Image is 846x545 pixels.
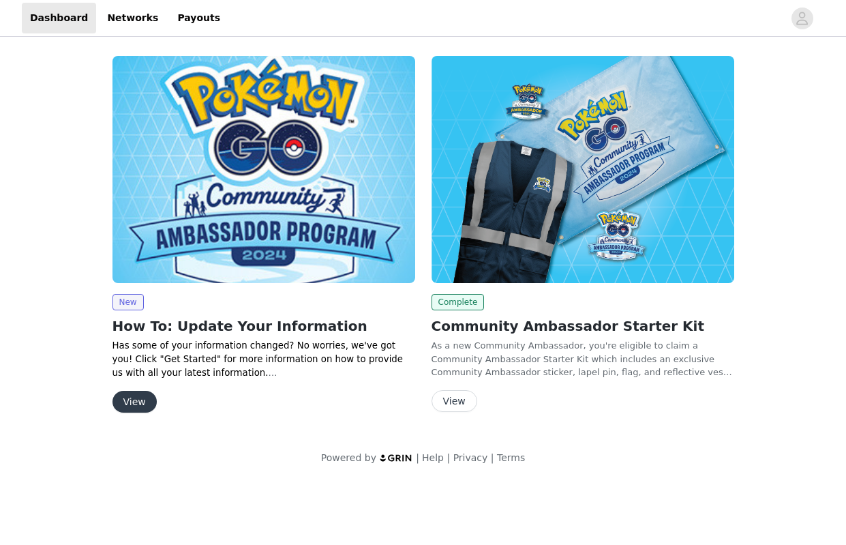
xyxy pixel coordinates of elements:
[416,452,419,463] span: |
[112,294,144,310] span: New
[112,397,157,407] a: View
[432,294,485,310] span: Complete
[432,316,734,336] h2: Community Ambassador Starter Kit
[491,452,494,463] span: |
[112,391,157,413] button: View
[112,56,415,283] img: Pokémon GO Community Ambassador Program
[432,339,734,379] p: As a new Community Ambassador, you're eligible to claim a Community Ambassador Starter Kit which ...
[453,452,488,463] a: Privacy
[22,3,96,33] a: Dashboard
[432,396,477,407] a: View
[321,452,376,463] span: Powered by
[432,56,734,283] img: Pokémon GO Community Ambassador Program
[169,3,228,33] a: Payouts
[796,8,809,29] div: avatar
[379,454,413,462] img: logo
[112,316,415,336] h2: How To: Update Your Information
[447,452,450,463] span: |
[99,3,166,33] a: Networks
[422,452,444,463] a: Help
[432,390,477,412] button: View
[112,340,404,378] span: Has some of your information changed? No worries, we've got you! Click "Get Started" for more inf...
[497,452,525,463] a: Terms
